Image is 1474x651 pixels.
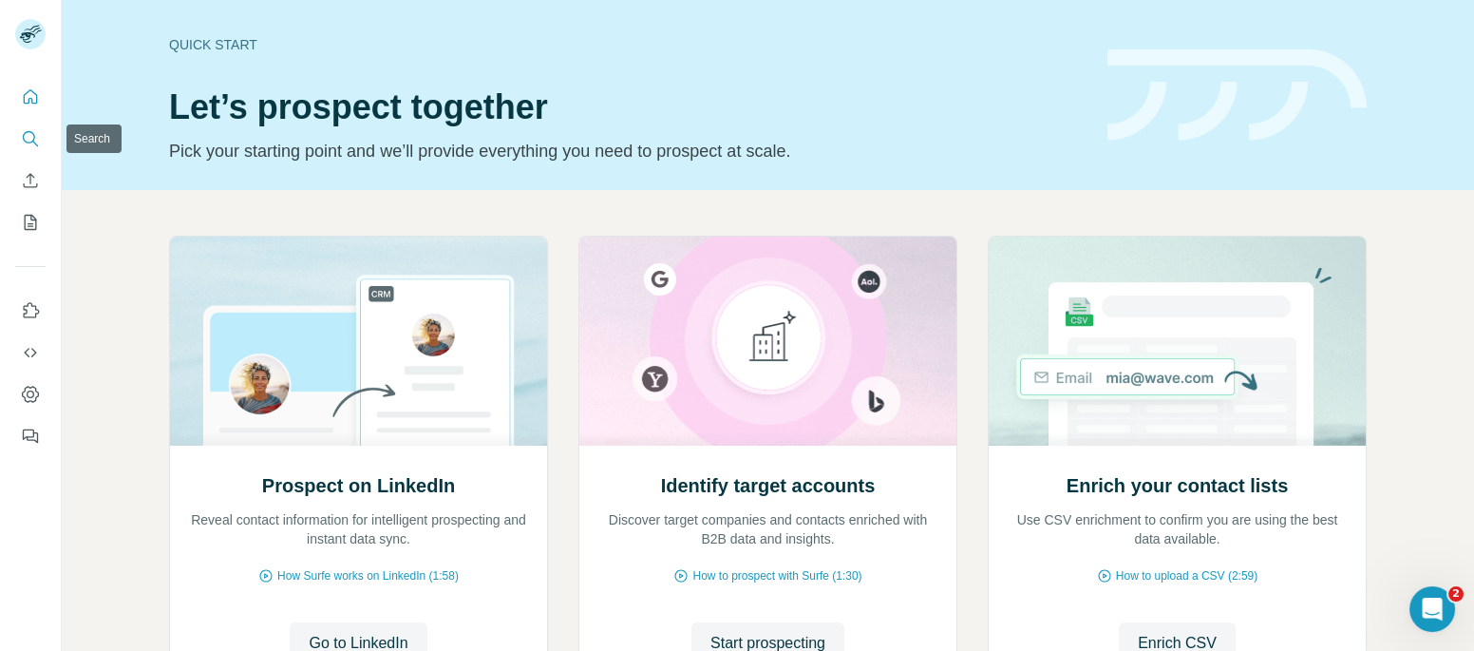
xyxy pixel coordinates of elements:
p: Discover target companies and contacts enriched with B2B data and insights. [598,510,937,548]
img: banner [1107,49,1367,142]
img: Prospect on LinkedIn [169,237,548,446]
p: Reveal contact information for intelligent prospecting and instant data sync. [189,510,528,548]
button: Dashboard [15,377,46,412]
span: How to prospect with Surfe (1:30) [692,567,861,584]
button: Feedback [15,419,46,453]
img: Enrich your contact lists [988,237,1367,446]
h2: Enrich your contact lists [1067,472,1288,499]
h1: Let’s prospect together [169,88,1085,126]
button: Use Surfe on LinkedIn [15,294,46,328]
span: How Surfe works on LinkedIn (1:58) [277,567,459,584]
h2: Prospect on LinkedIn [262,472,455,499]
button: Quick start [15,80,46,114]
button: Use Surfe API [15,335,46,370]
iframe: Intercom live chat [1409,586,1455,632]
span: How to upload a CSV (2:59) [1116,567,1257,584]
div: Quick start [169,35,1085,54]
button: Enrich CSV [15,163,46,198]
span: 2 [1448,586,1464,602]
button: My lists [15,205,46,239]
h2: Identify target accounts [661,472,876,499]
button: Search [15,122,46,156]
p: Use CSV enrichment to confirm you are using the best data available. [1008,510,1347,548]
img: Identify target accounts [578,237,957,446]
p: Pick your starting point and we’ll provide everything you need to prospect at scale. [169,138,1085,164]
